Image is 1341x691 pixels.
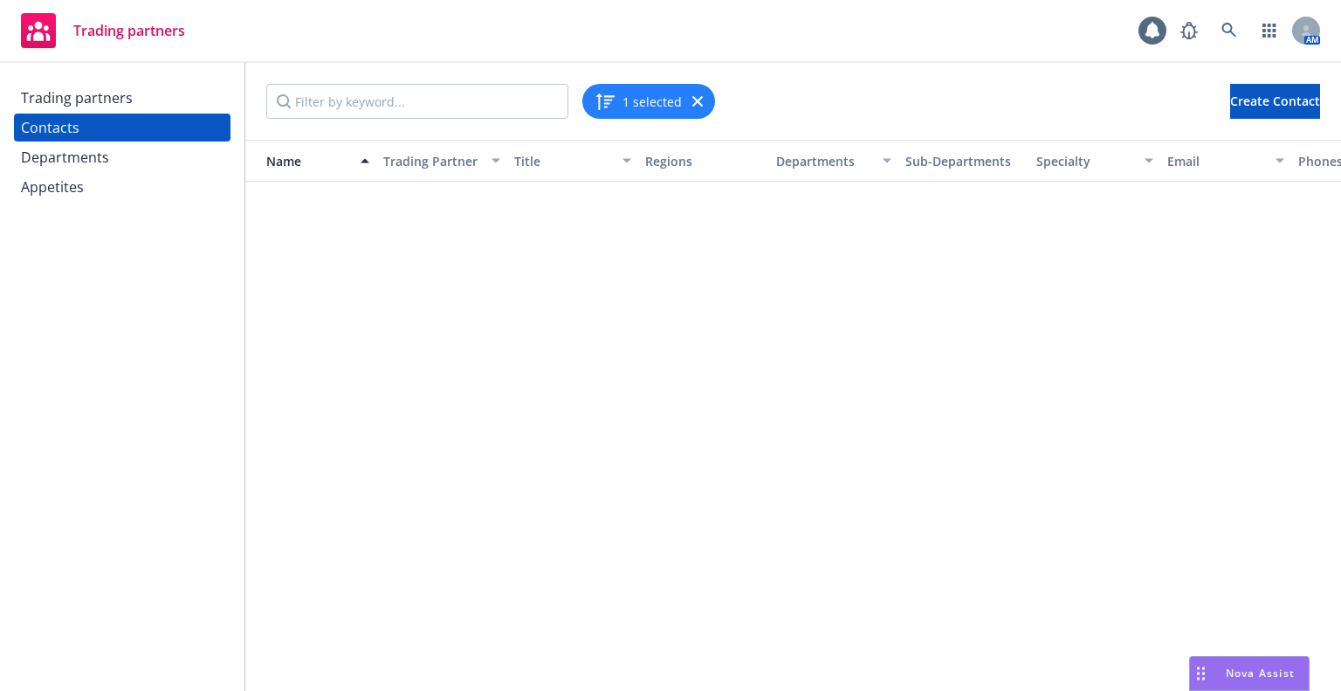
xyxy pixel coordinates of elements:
[21,114,79,142] div: Contacts
[21,143,109,171] div: Departments
[14,143,230,171] a: Departments
[383,152,481,170] div: Trading Partner
[266,84,568,119] input: Filter by keyword...
[252,152,350,170] div: Name
[245,140,376,182] button: Name
[1230,93,1320,109] span: Create Contact
[898,140,1029,182] button: Sub-Departments
[1189,656,1310,691] button: Nova Assist
[14,173,230,201] a: Appetites
[73,24,185,38] span: Trading partners
[14,114,230,142] a: Contacts
[1230,84,1320,119] button: Create Contact
[905,152,1022,170] div: Sub-Departments
[14,6,192,55] a: Trading partners
[1029,140,1160,182] button: Specialty
[645,152,762,170] div: Regions
[14,84,230,112] a: Trading partners
[769,140,898,182] button: Departments
[21,173,84,201] div: Appetites
[507,140,638,182] button: Title
[1226,666,1295,681] span: Nova Assist
[514,152,612,170] div: Title
[1190,657,1212,690] div: Drag to move
[21,84,133,112] div: Trading partners
[1036,152,1134,170] div: Specialty
[1252,13,1287,48] a: Switch app
[1212,13,1247,48] a: Search
[376,140,507,182] button: Trading Partner
[1172,13,1207,48] a: Report a Bug
[1160,140,1291,182] button: Email
[638,140,769,182] button: Regions
[1167,152,1265,170] div: Email
[776,152,872,170] div: Departments
[595,91,682,112] button: 1 selected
